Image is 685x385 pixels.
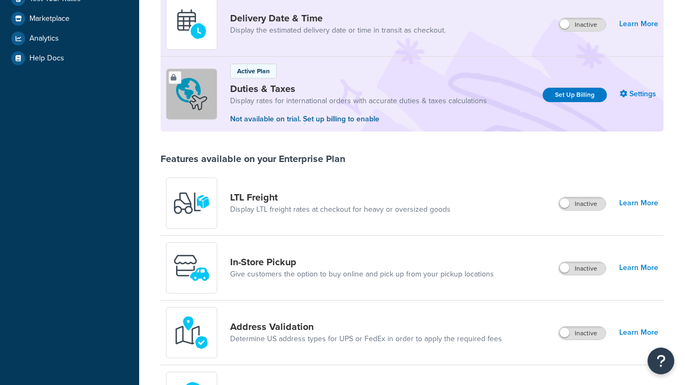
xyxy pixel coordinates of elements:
a: LTL Freight [230,191,451,203]
a: Learn More [619,196,658,211]
a: Display rates for international orders with accurate duties & taxes calculations [230,96,487,106]
label: Inactive [559,262,606,275]
a: Address Validation [230,321,502,333]
button: Open Resource Center [648,348,674,374]
a: Marketplace [8,9,131,28]
a: Help Docs [8,49,131,68]
span: Marketplace [29,14,70,24]
a: Give customers the option to buy online and pick up from your pickup locations [230,269,494,280]
div: Features available on your Enterprise Plan [161,153,345,165]
a: Determine US address types for UPS or FedEx in order to apply the required fees [230,334,502,344]
a: Settings [620,87,658,102]
p: Not available on trial. Set up billing to enable [230,113,487,125]
span: Help Docs [29,54,64,63]
p: Active Plan [237,66,270,76]
label: Inactive [559,327,606,340]
a: In-Store Pickup [230,256,494,268]
label: Inactive [559,197,606,210]
a: Learn More [619,260,658,275]
a: Set Up Billing [543,88,607,102]
img: gfkeb5ejjkALwAAAABJRU5ErkJggg== [173,5,210,43]
a: Learn More [619,325,658,340]
span: Analytics [29,34,59,43]
a: Display the estimated delivery date or time in transit as checkout. [230,25,446,36]
a: Learn More [619,17,658,32]
a: Duties & Taxes [230,83,487,95]
img: wfgcfpwTIucLEAAAAASUVORK5CYII= [173,249,210,287]
img: kIG8fy0lQAAAABJRU5ErkJggg== [173,314,210,351]
img: y79ZsPf0fXUFUhFXDzUgf+ktZg5F2+ohG75+v3d2s1D9TjoU8PiyCIluIjV41seZevKCRuEjTPPOKHJsQcmKCXGdfprl3L4q7... [173,184,210,222]
a: Display LTL freight rates at checkout for heavy or oversized goods [230,204,451,215]
a: Delivery Date & Time [230,12,446,24]
a: Analytics [8,29,131,48]
label: Inactive [559,18,606,31]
